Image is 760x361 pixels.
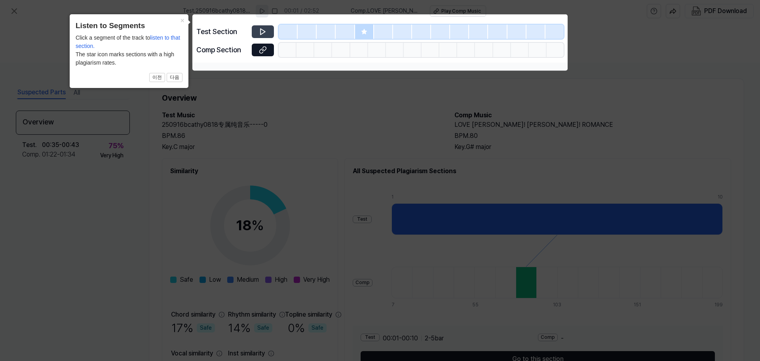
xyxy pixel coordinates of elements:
[196,26,247,38] div: Test Section
[76,34,180,49] span: listen to that section.
[196,44,247,56] div: Comp Section
[149,73,165,82] button: 이전
[176,14,188,25] button: Close
[76,34,182,67] div: Click a segment of the track to The star icon marks sections with a high plagiarism rates.
[76,20,182,32] header: Listen to Segments
[167,73,182,82] button: 다음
